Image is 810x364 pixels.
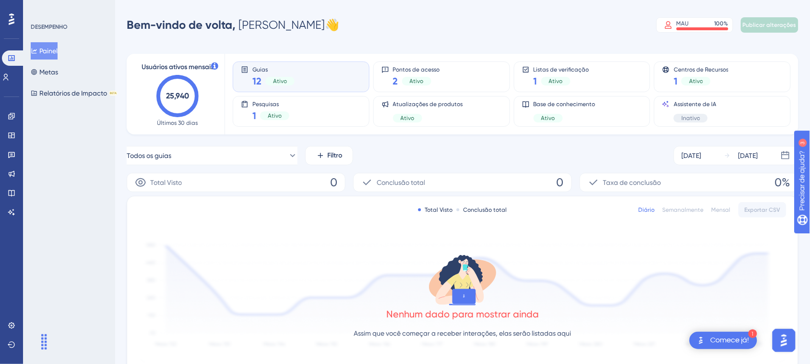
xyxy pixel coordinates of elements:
[39,68,58,76] font: Metas
[689,78,703,85] font: Ativo
[770,326,798,355] iframe: Iniciador do Assistente de IA do UserGuiding
[711,336,750,344] font: Comece já!
[89,6,92,11] font: 3
[393,75,398,87] font: 2
[268,112,282,119] font: Ativo
[252,101,279,108] font: Pesquisas
[127,18,236,32] font: Bem-vindo de volta,
[150,179,182,186] font: Total Visto
[534,101,596,108] font: Base de conhecimento
[393,66,440,73] font: Pontos de acesso
[393,101,463,108] font: Atualizações de produtos
[557,176,564,189] font: 0
[681,115,700,121] font: Inativo
[31,24,68,30] font: DESEMPENHO
[127,152,171,159] font: Todos os guias
[690,332,757,349] div: Abra a lista de verificação Comece!, módulos restantes: 1
[401,115,415,121] font: Ativo
[39,89,107,97] font: Relatórios de Impacto
[677,20,689,27] font: MAU
[674,66,728,73] font: Centros de Recursos
[534,66,589,73] font: Listas de verificação
[741,17,798,33] button: Publicar alterações
[639,206,655,213] font: Diário
[464,206,507,213] font: Conclusão total
[386,308,539,320] font: Nenhum dado para mostrar ainda
[743,22,797,28] font: Publicar alterações
[305,146,353,165] button: Filtro
[127,146,298,165] button: Todos os guias
[534,75,537,87] font: 1
[273,78,287,85] font: Ativo
[663,206,704,213] font: Semanalmente
[36,328,52,356] div: Arrastar
[745,206,781,213] font: Exportar CSV
[674,75,678,87] font: 1
[39,47,58,55] font: Painel
[377,179,425,186] font: Conclusão total
[31,63,58,81] button: Metas
[238,18,325,32] font: [PERSON_NAME]
[603,179,661,186] font: Taxa de conclusão
[354,329,572,337] font: Assim que você começar a receber interações, elas serão listadas aqui
[549,78,563,85] font: Ativo
[252,110,256,121] font: 1
[325,18,339,32] font: 👋
[775,176,790,189] font: 0%
[410,78,424,85] font: Ativo
[110,91,117,95] font: BETA
[23,4,83,12] font: Precisar de ajuda?
[252,75,262,87] font: 12
[31,42,58,60] button: Painel
[541,115,555,121] font: Ativo
[712,206,731,213] font: Mensal
[739,152,758,159] font: [DATE]
[674,101,716,108] font: Assistente de IA
[715,20,724,27] font: 100
[328,151,343,159] font: Filtro
[425,206,453,213] font: Total Visto
[330,176,337,189] font: 0
[252,66,268,73] font: Guias
[739,202,786,218] button: Exportar CSV
[142,63,214,71] font: Usuários ativos mensais
[724,20,728,27] font: %
[682,152,702,159] font: [DATE]
[157,120,198,126] font: Últimos 30 dias
[166,91,189,100] text: 25,940
[751,331,754,337] font: 1
[695,335,707,346] img: imagem-do-lançador-texto-alternativo
[31,85,118,102] button: Relatórios de ImpactoBETA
